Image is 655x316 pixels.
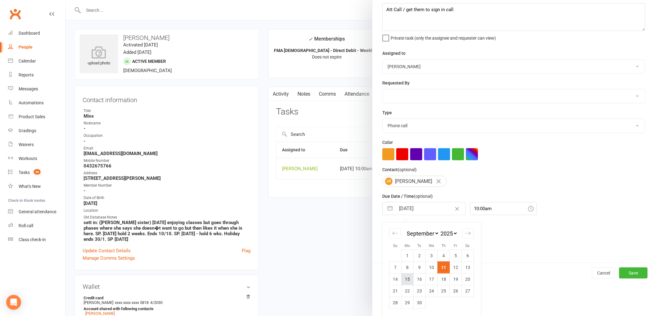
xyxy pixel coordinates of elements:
[401,285,414,297] td: Monday, September 22, 2025
[414,297,426,309] td: Tuesday, September 30, 2025
[414,250,426,262] td: Tuesday, September 2, 2025
[414,273,426,285] td: Tuesday, September 16, 2025
[414,194,433,199] small: (optional)
[19,58,36,63] div: Calendar
[389,285,401,297] td: Sunday, September 21, 2025
[8,138,65,152] a: Waivers
[462,228,474,238] div: Move forward to switch to the next month.
[382,3,645,31] textarea: Att Call / get them to sign in call
[382,223,481,316] div: Calendar
[19,72,34,77] div: Reports
[450,262,462,273] td: Friday, September 12, 2025
[382,80,410,86] label: Requested By
[382,166,417,173] label: Contact
[8,40,65,54] a: People
[19,223,33,228] div: Roll call
[414,262,426,273] td: Tuesday, September 9, 2025
[19,31,40,36] div: Dashboard
[19,86,38,91] div: Messages
[438,262,450,273] td: Selected. Thursday, September 11, 2025
[382,139,393,146] label: Color
[401,250,414,262] td: Monday, September 1, 2025
[7,6,23,22] a: Clubworx
[462,285,474,297] td: Saturday, September 27, 2025
[8,180,65,193] a: What's New
[426,250,438,262] td: Wednesday, September 3, 2025
[19,237,46,242] div: Class check-in
[8,124,65,138] a: Gradings
[382,109,392,116] label: Type
[34,169,41,175] span: 46
[19,100,44,105] div: Automations
[19,209,56,214] div: General attendance
[441,244,446,248] small: Th
[462,273,474,285] td: Saturday, September 20, 2025
[19,184,41,189] div: What's New
[19,156,37,161] div: Workouts
[454,244,457,248] small: Fr
[19,45,33,50] div: People
[19,128,36,133] div: Gradings
[438,273,450,285] td: Thursday, September 18, 2025
[450,273,462,285] td: Friday, September 19, 2025
[426,273,438,285] td: Wednesday, September 17, 2025
[8,110,65,124] a: Product Sales
[592,267,615,279] button: Cancel
[389,297,401,309] td: Sunday, September 28, 2025
[382,221,418,228] label: Email preferences
[8,219,65,233] a: Roll call
[8,68,65,82] a: Reports
[19,142,34,147] div: Waivers
[438,285,450,297] td: Thursday, September 25, 2025
[452,203,462,214] button: Clear Date
[398,167,417,172] small: (optional)
[385,178,393,185] span: LR
[401,297,414,309] td: Monday, September 29, 2025
[8,26,65,40] a: Dashboard
[619,267,648,279] button: Save
[389,273,401,285] td: Sunday, September 14, 2025
[429,244,434,248] small: We
[389,228,401,238] div: Move backward to switch to the previous month.
[19,170,30,175] div: Tasks
[450,285,462,297] td: Friday, September 26, 2025
[414,285,426,297] td: Tuesday, September 23, 2025
[405,244,410,248] small: Mo
[382,193,433,200] label: Due Date / Time
[426,285,438,297] td: Wednesday, September 24, 2025
[8,82,65,96] a: Messages
[462,250,474,262] td: Saturday, September 6, 2025
[8,54,65,68] a: Calendar
[391,33,496,41] span: Private task (only the assignee and requester can view)
[382,176,447,187] div: [PERSON_NAME]
[393,244,397,248] small: Su
[438,250,450,262] td: Thursday, September 4, 2025
[8,205,65,219] a: General attendance kiosk mode
[417,244,421,248] small: Tu
[19,114,45,119] div: Product Sales
[426,262,438,273] td: Wednesday, September 10, 2025
[401,273,414,285] td: Monday, September 15, 2025
[382,50,406,57] label: Assigned to
[466,244,470,248] small: Sa
[8,96,65,110] a: Automations
[6,295,21,310] div: Open Intercom Messenger
[450,250,462,262] td: Friday, September 5, 2025
[462,262,474,273] td: Saturday, September 13, 2025
[8,152,65,166] a: Workouts
[389,262,401,273] td: Sunday, September 7, 2025
[8,233,65,247] a: Class kiosk mode
[401,262,414,273] td: Monday, September 8, 2025
[8,166,65,180] a: Tasks 46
